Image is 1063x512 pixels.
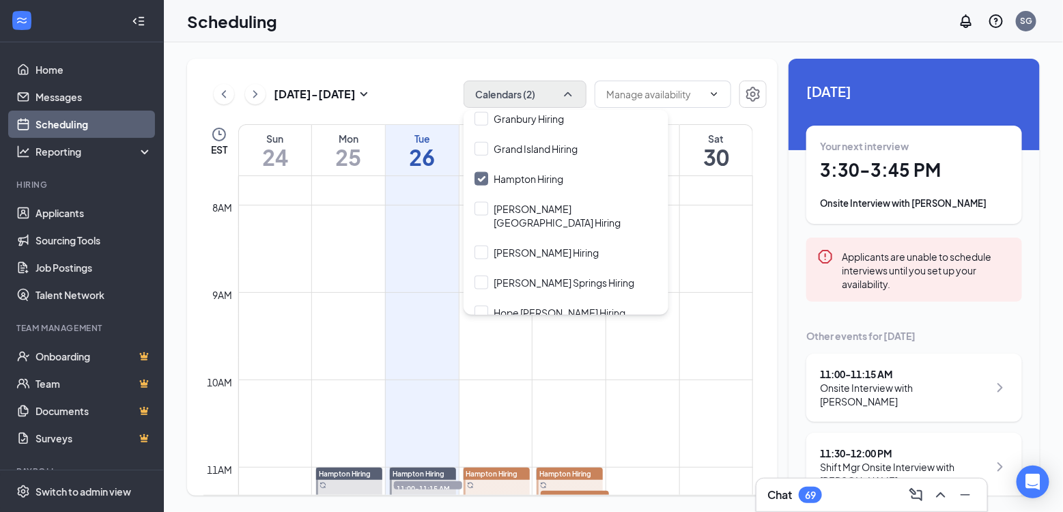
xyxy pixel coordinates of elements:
[16,179,150,190] div: Hiring
[214,84,234,104] button: ChevronLeft
[541,491,609,504] span: 11:15-11:30 AM
[680,125,752,175] a: August 30, 2025
[464,81,586,108] button: Calendars (2)ChevronUp
[205,375,236,390] div: 10am
[820,446,989,460] div: 11:30 - 12:00 PM
[805,489,816,501] div: 69
[933,487,949,503] svg: ChevronUp
[36,254,152,281] a: Job Postings
[312,125,385,175] a: August 25, 2025
[930,484,952,506] button: ChevronUp
[817,248,834,265] svg: Error
[36,397,152,425] a: DocumentsCrown
[187,10,277,33] h1: Scheduling
[36,83,152,111] a: Messages
[954,484,976,506] button: Minimize
[820,197,1008,210] div: Onsite Interview with [PERSON_NAME]
[806,329,1022,343] div: Other events for [DATE]
[680,145,752,169] h1: 30
[205,462,236,477] div: 11am
[239,132,311,145] div: Sun
[312,145,385,169] h1: 25
[16,485,30,498] svg: Settings
[767,487,792,502] h3: Chat
[957,487,974,503] svg: Minimize
[820,158,1008,182] h1: 3:30 - 3:45 PM
[709,89,720,100] svg: ChevronDown
[606,87,703,102] input: Manage availability
[36,227,152,254] a: Sourcing Tools
[210,287,236,302] div: 9am
[319,470,371,478] span: Hampton Hiring
[312,132,385,145] div: Mon
[356,86,372,102] svg: SmallChevronDown
[36,199,152,227] a: Applicants
[394,481,462,495] span: 11:00-11:15 AM
[217,86,231,102] svg: ChevronLeft
[16,322,150,334] div: Team Management
[320,482,326,489] svg: Sync
[15,14,29,27] svg: WorkstreamLogo
[16,466,150,477] div: Payroll
[36,425,152,452] a: SurveysCrown
[239,145,311,169] h1: 24
[393,470,444,478] span: Hampton Hiring
[988,13,1004,29] svg: QuestionInfo
[820,139,1008,153] div: Your next interview
[211,143,227,156] span: EST
[540,482,547,489] svg: Sync
[211,126,227,143] svg: Clock
[992,380,1008,396] svg: ChevronRight
[820,367,989,381] div: 11:00 - 11:15 AM
[842,248,1011,291] div: Applicants are unable to schedule interviews until you set up your availability.
[210,200,236,215] div: 8am
[132,14,145,28] svg: Collapse
[745,86,761,102] svg: Settings
[245,84,266,104] button: ChevronRight
[820,381,989,408] div: Onsite Interview with [PERSON_NAME]
[16,145,30,158] svg: Analysis
[36,485,131,498] div: Switch to admin view
[274,87,356,102] h3: [DATE] - [DATE]
[36,370,152,397] a: TeamCrown
[1020,15,1032,27] div: SG
[806,81,1022,102] span: [DATE]
[36,56,152,83] a: Home
[820,460,989,487] div: Shift Mgr Onsite Interview with [PERSON_NAME]
[958,13,974,29] svg: Notifications
[905,484,927,506] button: ComposeMessage
[466,470,518,478] span: Hampton Hiring
[36,145,153,158] div: Reporting
[680,132,752,145] div: Sat
[36,281,152,309] a: Talent Network
[249,86,262,102] svg: ChevronRight
[239,125,311,175] a: August 24, 2025
[386,132,459,145] div: Tue
[992,459,1008,475] svg: ChevronRight
[36,111,152,138] a: Scheduling
[908,487,924,503] svg: ComposeMessage
[386,125,459,175] a: August 26, 2025
[539,470,591,478] span: Hampton Hiring
[386,145,459,169] h1: 26
[467,482,474,489] svg: Sync
[561,87,575,101] svg: ChevronUp
[739,81,767,108] button: Settings
[36,343,152,370] a: OnboardingCrown
[1017,466,1049,498] div: Open Intercom Messenger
